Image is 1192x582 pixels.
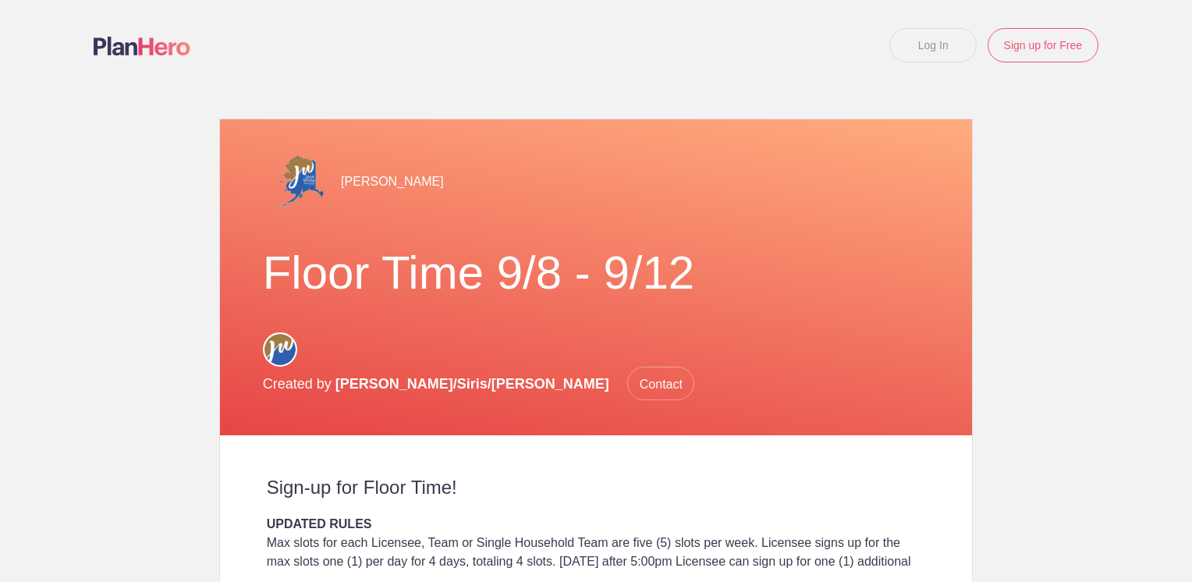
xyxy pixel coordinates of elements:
[988,28,1098,62] a: Sign up for Free
[335,376,609,392] span: [PERSON_NAME]/Siris/[PERSON_NAME]
[263,151,930,214] div: [PERSON_NAME]
[263,151,325,214] img: Alaska jw logo transparent
[267,476,926,499] h2: Sign-up for Floor Time!
[263,332,297,367] img: Circle for social
[267,517,372,531] strong: UPDATED RULES
[889,28,977,62] a: Log In
[263,367,694,401] p: Created by
[627,367,694,400] span: Contact
[263,245,930,301] h1: Floor Time 9/8 - 9/12
[94,37,190,55] img: Logo main planhero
